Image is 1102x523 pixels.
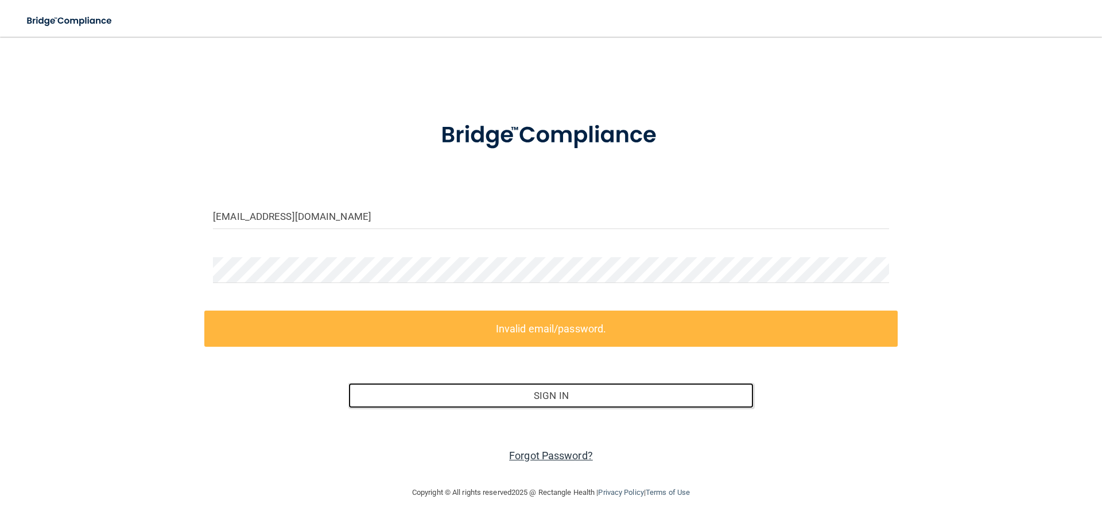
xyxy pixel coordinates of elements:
input: Email [213,203,889,229]
a: Privacy Policy [598,488,643,497]
a: Forgot Password? [509,450,593,462]
label: Invalid email/password. [204,311,898,347]
div: Copyright © All rights reserved 2025 @ Rectangle Health | | [342,474,760,511]
a: Terms of Use [646,488,690,497]
img: bridge_compliance_login_screen.278c3ca4.svg [17,9,123,33]
button: Sign In [348,383,754,408]
img: bridge_compliance_login_screen.278c3ca4.svg [417,106,685,165]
